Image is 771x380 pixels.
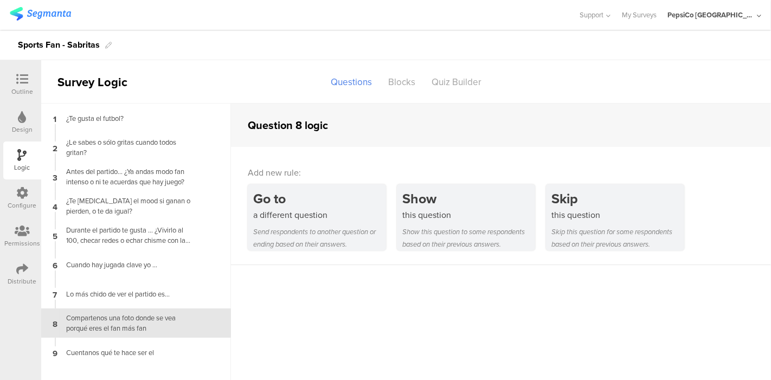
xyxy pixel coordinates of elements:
span: 8 [53,317,57,329]
div: Durante el partido te gusta … ¿Vivirlo al 100, checar redes o echar chisme con la bandita? [60,225,195,246]
div: Go to [253,189,386,209]
div: this question [551,209,684,221]
div: Logic [15,163,30,172]
div: ¿Te gusta el futbol? [60,113,195,124]
div: a different question [253,209,386,221]
div: Permissions [4,239,40,248]
div: Send respondents to another question or ending based on their answers. [253,226,386,250]
span: 4 [53,200,57,212]
div: Outline [11,87,33,96]
div: Show [402,189,535,209]
div: Show this question to some respondents based on their previous answers. [402,226,535,250]
div: Antes del partido… ¿Ya andas modo fan intenso o ni te acuerdas que hay juego? [60,166,195,187]
div: Skip [551,189,684,209]
div: Configure [8,201,37,210]
span: 1 [54,112,57,124]
div: PepsiCo [GEOGRAPHIC_DATA] [667,10,754,20]
span: 2 [53,141,57,153]
div: Skip this question for some respondents based on their previous answers. [551,226,684,250]
div: Cuando hay jugada clave yo … [60,260,195,270]
div: Add new rule: [248,166,755,179]
div: this question [402,209,535,221]
div: Cuentanos qué te hace ser el [60,347,195,358]
span: 5 [53,229,57,241]
div: Compartenos una foto donde se vea porqué eres el fan más fan [60,313,195,333]
div: Sports Fan - Sabritas [18,36,100,54]
span: 7 [53,288,57,300]
img: segmanta logo [10,7,71,21]
span: Support [580,10,604,20]
div: Distribute [8,276,37,286]
div: Blocks [380,73,423,92]
span: 6 [53,259,57,270]
div: Quiz Builder [423,73,490,92]
div: Lo más chido de ver el partido es… [60,289,195,299]
div: Survey Logic [41,73,166,91]
div: Question 8 logic [248,117,328,133]
div: ¿Te [MEDICAL_DATA] el mood si ganan o pierden, o te da igual? [60,196,195,216]
span: 9 [53,346,57,358]
div: ¿Le sabes o sólo gritas cuando todos gritan? [60,137,195,158]
div: Design [12,125,33,134]
div: Questions [323,73,380,92]
span: 3 [53,171,57,183]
